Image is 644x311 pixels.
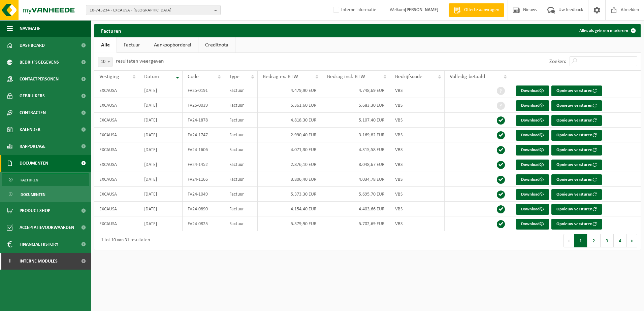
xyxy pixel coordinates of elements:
td: VBS [390,187,445,202]
label: Zoeken: [549,59,566,64]
td: 4.071,30 EUR [258,142,322,157]
span: Navigatie [20,20,40,37]
button: Opnieuw versturen [551,219,602,230]
button: 4 [614,234,627,247]
span: Bedrijfsgegevens [20,54,59,71]
td: [DATE] [139,128,183,142]
td: 5.373,30 EUR [258,187,322,202]
td: Factuur [224,187,258,202]
button: Opnieuw versturen [551,189,602,200]
span: Facturen [21,174,38,186]
a: Download [516,130,549,141]
td: [DATE] [139,142,183,157]
a: Download [516,219,549,230]
span: 10-745234 - EXCAUSA - [GEOGRAPHIC_DATA] [90,5,212,15]
td: Factuur [224,142,258,157]
td: EXCAUSA [94,98,139,113]
span: Financial History [20,236,58,253]
td: FV24-1049 [183,187,224,202]
td: 3.806,40 EUR [258,172,322,187]
a: Facturen [2,173,89,186]
td: 4.034,78 EUR [322,172,390,187]
td: Factuur [224,128,258,142]
button: Opnieuw versturen [551,100,602,111]
span: Volledig betaald [450,74,485,79]
a: Download [516,100,549,111]
button: Opnieuw versturen [551,160,602,170]
span: Acceptatievoorwaarden [20,219,74,236]
td: FV24-0890 [183,202,224,216]
span: Product Shop [20,202,50,219]
strong: [PERSON_NAME] [405,7,439,12]
a: Factuur [117,37,147,53]
td: EXCAUSA [94,83,139,98]
td: 4.479,90 EUR [258,83,322,98]
td: EXCAUSA [94,202,139,216]
td: FV24-1452 [183,157,224,172]
span: Dashboard [20,37,45,54]
span: Interne modules [20,253,58,270]
td: EXCAUSA [94,142,139,157]
a: Download [516,145,549,155]
td: VBS [390,128,445,142]
button: Opnieuw versturen [551,85,602,96]
a: Aankoopborderel [147,37,198,53]
span: I [7,253,13,270]
td: 4.403,66 EUR [322,202,390,216]
span: Offerte aanvragen [462,7,501,13]
td: FV24-1606 [183,142,224,157]
span: Kalender [20,121,40,138]
button: Previous [563,234,574,247]
span: Rapportage [20,138,45,155]
div: 1 tot 10 van 31 resultaten [98,235,150,247]
td: [DATE] [139,187,183,202]
a: Download [516,85,549,96]
h2: Facturen [94,24,128,37]
td: 4.315,58 EUR [322,142,390,157]
td: 5.702,69 EUR [322,216,390,231]
td: [DATE] [139,157,183,172]
span: Gebruikers [20,88,45,104]
td: EXCAUSA [94,128,139,142]
button: 3 [601,234,614,247]
td: Factuur [224,113,258,128]
td: 3.048,67 EUR [322,157,390,172]
td: VBS [390,172,445,187]
label: resultaten weergeven [116,59,164,64]
td: VBS [390,157,445,172]
td: FV24-1878 [183,113,224,128]
a: Alle [94,37,117,53]
td: Factuur [224,216,258,231]
td: EXCAUSA [94,113,139,128]
td: VBS [390,142,445,157]
button: Opnieuw versturen [551,145,602,155]
span: Bedrag ex. BTW [263,74,298,79]
button: Opnieuw versturen [551,130,602,141]
button: 1 [574,234,587,247]
td: FV24-0825 [183,216,224,231]
span: Code [188,74,199,79]
td: FV24-1166 [183,172,224,187]
span: Contracten [20,104,46,121]
td: FV25-0191 [183,83,224,98]
td: [DATE] [139,98,183,113]
td: 5.361,60 EUR [258,98,322,113]
button: 10-745234 - EXCAUSA - [GEOGRAPHIC_DATA] [86,5,221,15]
span: Documenten [20,155,48,172]
td: 5.379,90 EUR [258,216,322,231]
span: Type [229,74,239,79]
button: Alles als gelezen markeren [574,24,640,37]
td: VBS [390,113,445,128]
span: Bedrag incl. BTW [327,74,365,79]
td: 4.748,69 EUR [322,83,390,98]
td: [DATE] [139,83,183,98]
span: 10 [98,57,112,67]
span: Contactpersonen [20,71,59,88]
td: 4.818,30 EUR [258,113,322,128]
td: EXCAUSA [94,172,139,187]
a: Download [516,204,549,215]
td: [DATE] [139,172,183,187]
button: Next [627,234,637,247]
td: VBS [390,83,445,98]
button: Opnieuw versturen [551,204,602,215]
